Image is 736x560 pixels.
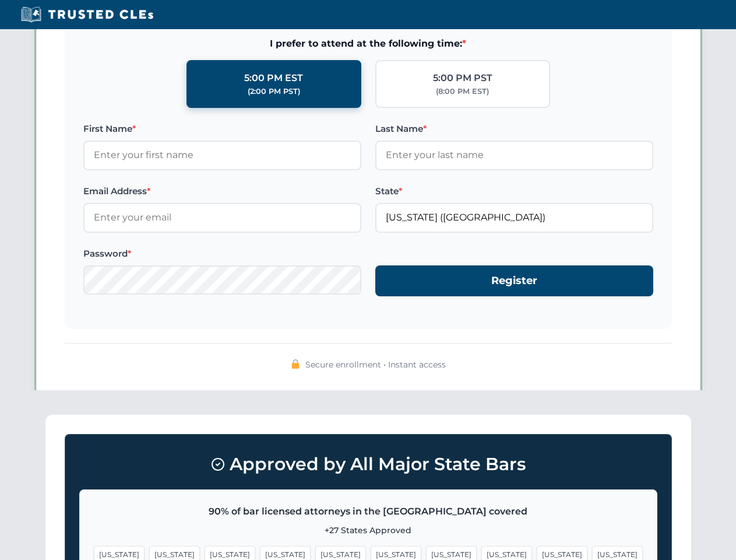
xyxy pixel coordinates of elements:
[436,86,489,97] div: (8:00 PM EST)
[83,122,361,136] label: First Name
[375,184,653,198] label: State
[375,122,653,136] label: Last Name
[83,36,653,51] span: I prefer to attend at the following time:
[17,6,157,23] img: Trusted CLEs
[94,524,643,537] p: +27 States Approved
[83,184,361,198] label: Email Address
[244,71,303,86] div: 5:00 PM EST
[375,265,653,296] button: Register
[83,203,361,232] input: Enter your email
[433,71,492,86] div: 5:00 PM PST
[83,247,361,261] label: Password
[79,449,657,480] h3: Approved by All Major State Bars
[94,504,643,519] p: 90% of bar licensed attorneys in the [GEOGRAPHIC_DATA] covered
[83,141,361,170] input: Enter your first name
[291,359,300,369] img: 🔒
[375,203,653,232] input: Florida (FL)
[305,358,446,371] span: Secure enrollment • Instant access
[248,86,300,97] div: (2:00 PM PST)
[375,141,653,170] input: Enter your last name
